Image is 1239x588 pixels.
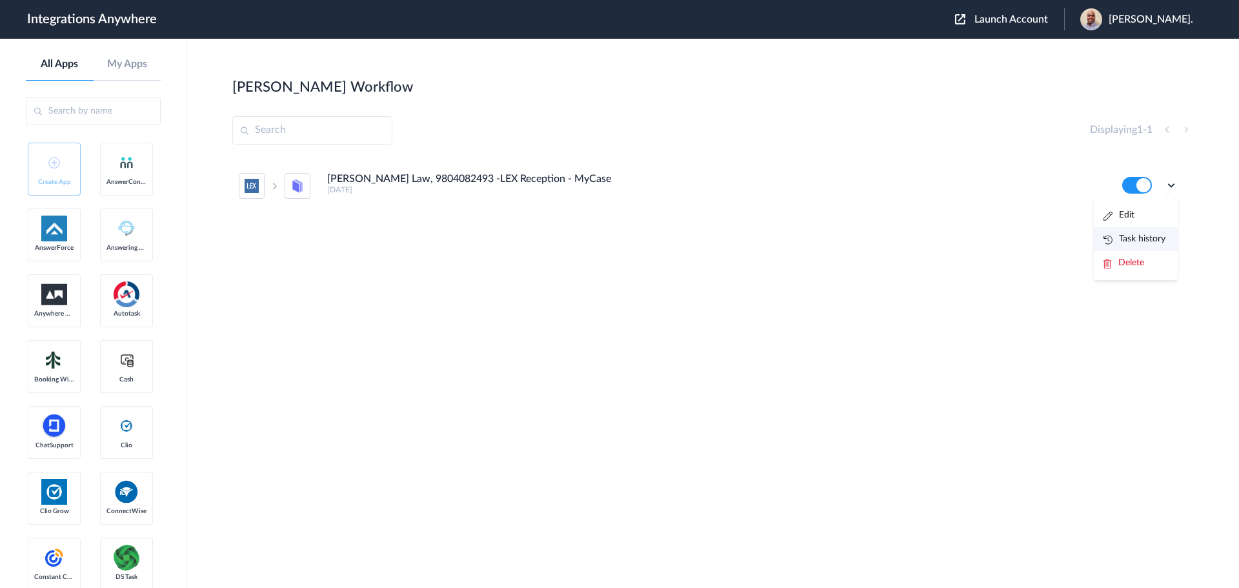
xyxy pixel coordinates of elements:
[27,12,157,27] h1: Integrations Anywhere
[114,545,139,571] img: distributedSource.png
[106,441,146,449] span: Clio
[232,79,413,96] h2: [PERSON_NAME] Workflow
[26,58,94,70] a: All Apps
[119,418,134,434] img: clio-logo.svg
[327,185,1105,194] h5: [DATE]
[114,281,139,307] img: autotask.png
[34,178,74,186] span: Create App
[232,116,392,145] input: Search
[34,244,74,252] span: AnswerForce
[114,216,139,241] img: Answering_service.png
[41,284,67,305] img: aww.png
[1109,14,1193,26] span: [PERSON_NAME].
[34,376,74,383] span: Booking Widget
[327,173,611,185] h4: [PERSON_NAME] Law, 9804082493 -LEX Reception - MyCase
[41,479,67,505] img: Clio.jpg
[1118,258,1144,267] span: Delete
[106,376,146,383] span: Cash
[34,507,74,515] span: Clio Grow
[48,157,60,168] img: add-icon.svg
[1103,234,1165,243] a: Task history
[119,155,134,170] img: answerconnect-logo.svg
[1080,8,1102,30] img: work-pic.jpg
[114,479,139,504] img: connectwise.png
[41,349,67,372] img: Setmore_Logo.svg
[1137,125,1143,135] span: 1
[41,413,67,439] img: chatsupport-icon.svg
[1090,124,1153,136] h4: Displaying -
[106,178,146,186] span: AnswerConnect
[106,244,146,252] span: Answering Service
[955,14,1064,26] button: Launch Account
[119,352,135,368] img: cash-logo.svg
[1147,125,1153,135] span: 1
[41,545,67,571] img: constant-contact.svg
[34,441,74,449] span: ChatSupport
[34,310,74,318] span: Anywhere Works
[26,97,161,125] input: Search by name
[955,14,965,25] img: launch-acct-icon.svg
[106,573,146,581] span: DS Task
[106,507,146,515] span: ConnectWise
[106,310,146,318] span: Autotask
[41,216,67,241] img: af-app-logo.svg
[94,58,161,70] a: My Apps
[34,573,74,581] span: Constant Contact
[1103,210,1134,219] a: Edit
[974,14,1048,25] span: Launch Account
